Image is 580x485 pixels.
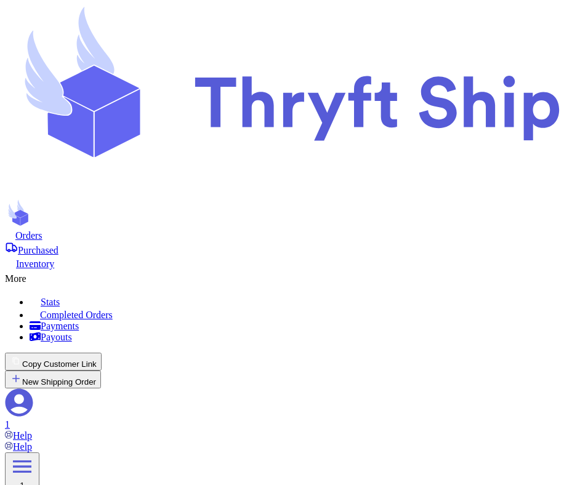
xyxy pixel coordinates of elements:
a: Purchased [5,241,575,256]
a: Stats [30,294,575,308]
button: Copy Customer Link [5,353,102,371]
span: Purchased [18,245,58,255]
div: More [5,270,575,284]
div: 1 [5,419,575,430]
a: 1 [5,388,575,430]
a: Payments [30,321,575,332]
span: Inventory [16,259,54,269]
a: Completed Orders [30,308,575,321]
a: Inventory [5,256,575,270]
span: Completed Orders [40,310,113,320]
a: Payouts [30,332,575,343]
a: Help [5,430,32,441]
button: New Shipping Order [5,371,101,388]
span: Orders [15,230,42,241]
a: Orders [5,229,575,241]
span: Payments [41,321,79,331]
span: Stats [41,297,60,307]
a: Help [5,441,32,452]
span: Help [13,441,32,452]
span: Payouts [41,332,72,342]
span: Help [13,430,32,441]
